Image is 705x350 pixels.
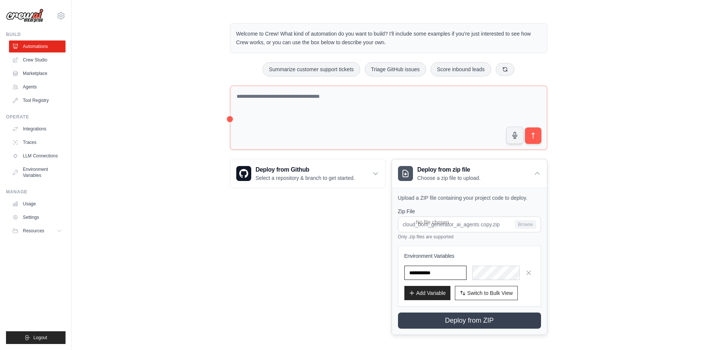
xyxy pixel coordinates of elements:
a: Agents [9,81,66,93]
button: Score inbound leads [431,62,491,76]
h3: Environment Variables [404,252,535,260]
a: LLM Connections [9,150,66,162]
button: Deploy from ZIP [398,313,541,329]
h3: Deploy from zip file [417,165,481,174]
button: Add Variable [404,286,450,300]
label: Zip File [398,208,541,215]
span: Logout [33,335,47,341]
button: Triage GitHub issues [365,62,426,76]
a: Tool Registry [9,94,66,106]
a: Environment Variables [9,163,66,181]
a: Usage [9,198,66,210]
p: Only .zip files are supported [398,234,541,240]
p: Upload a ZIP file containing your project code to deploy. [398,194,541,202]
a: Integrations [9,123,66,135]
button: Summarize customer support tickets [262,62,360,76]
img: Logo [6,9,43,23]
span: Resources [23,228,44,234]
button: Logout [6,331,66,344]
a: Automations [9,40,66,52]
p: Select a repository & branch to get started. [256,174,355,182]
a: Marketplace [9,67,66,79]
div: Build [6,31,66,37]
p: Choose a zip file to upload. [417,174,481,182]
span: Switch to Bulk View [467,289,513,297]
a: Settings [9,211,66,223]
a: Traces [9,136,66,148]
input: cloud_bom_generator_ai_agents copy.zip Browse [398,217,541,232]
div: Operate [6,114,66,120]
p: Welcome to Crew! What kind of automation do you want to build? I'll include some examples if you'... [236,30,541,47]
div: Manage [6,189,66,195]
a: Crew Studio [9,54,66,66]
button: Switch to Bulk View [455,286,518,300]
button: Resources [9,225,66,237]
h3: Deploy from Github [256,165,355,174]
